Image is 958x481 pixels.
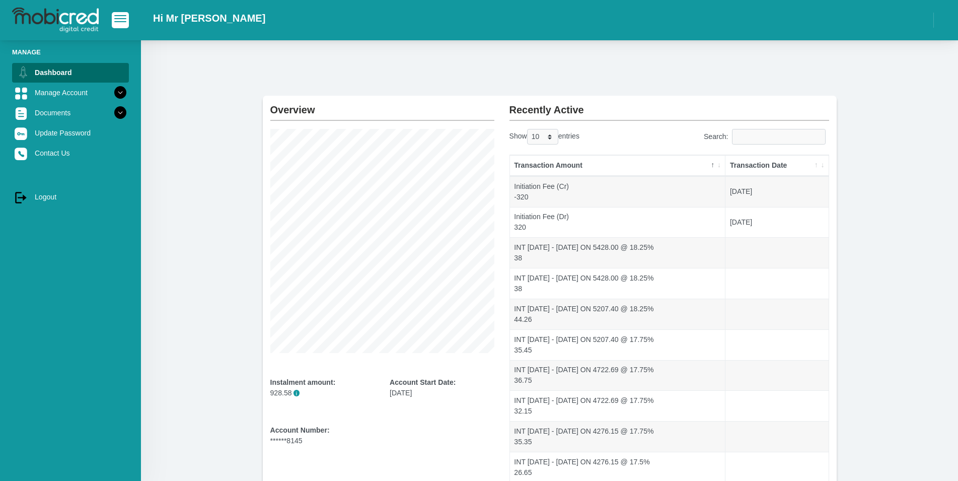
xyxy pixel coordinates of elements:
[725,155,828,176] th: Transaction Date: activate to sort column ascending
[510,176,726,207] td: Initiation Fee (Cr) -320
[704,129,829,145] label: Search:
[270,388,375,398] p: 928.58
[12,63,129,82] a: Dashboard
[732,129,826,145] input: Search:
[12,144,129,163] a: Contact Us
[270,426,330,434] b: Account Number:
[12,187,129,207] a: Logout
[270,96,494,116] h2: Overview
[725,207,828,238] td: [DATE]
[153,12,265,24] h2: Hi Mr [PERSON_NAME]
[510,299,726,329] td: INT [DATE] - [DATE] ON 5207.40 @ 18.25% 44.26
[510,390,726,421] td: INT [DATE] - [DATE] ON 4722.69 @ 17.75% 32.15
[527,129,558,145] select: Showentries
[390,378,456,386] b: Account Start Date:
[390,377,494,398] div: [DATE]
[509,129,579,145] label: Show entries
[510,155,726,176] th: Transaction Amount: activate to sort column descending
[510,421,726,452] td: INT [DATE] - [DATE] ON 4276.15 @ 17.75% 35.35
[725,176,828,207] td: [DATE]
[510,329,726,360] td: INT [DATE] - [DATE] ON 5207.40 @ 17.75% 35.45
[510,237,726,268] td: INT [DATE] - [DATE] ON 5428.00 @ 18.25% 38
[293,390,300,396] span: i
[12,47,129,57] li: Manage
[510,360,726,391] td: INT [DATE] - [DATE] ON 4722.69 @ 17.75% 36.75
[510,268,726,299] td: INT [DATE] - [DATE] ON 5428.00 @ 18.25% 38
[510,207,726,238] td: Initiation Fee (Dr) 320
[12,123,129,143] a: Update Password
[12,8,99,33] img: logo-mobicred.svg
[270,378,336,386] b: Instalment amount:
[12,83,129,102] a: Manage Account
[509,96,829,116] h2: Recently Active
[12,103,129,122] a: Documents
